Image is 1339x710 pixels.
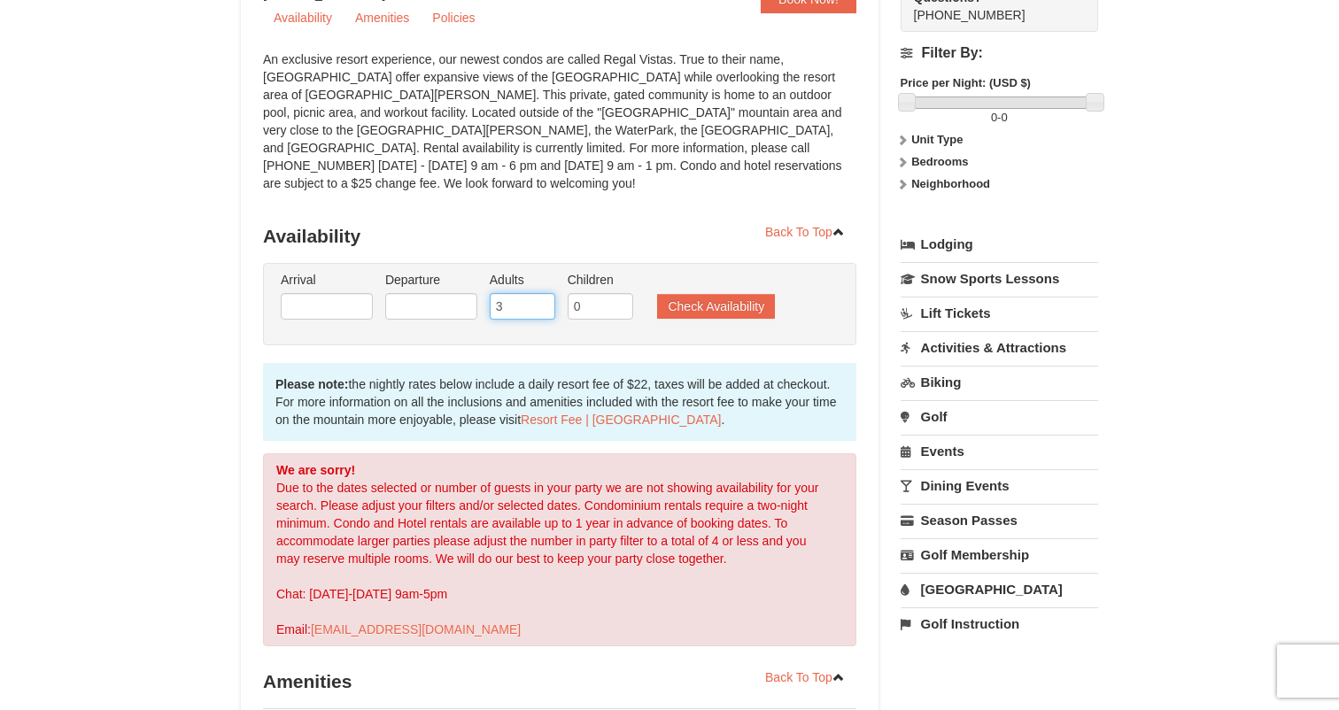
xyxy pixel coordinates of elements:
a: [EMAIL_ADDRESS][DOMAIN_NAME] [311,622,521,637]
a: Dining Events [901,469,1098,502]
a: Amenities [344,4,420,31]
strong: Unit Type [911,133,963,146]
a: Back To Top [754,664,856,691]
div: An exclusive resort experience, our newest condos are called Regal Vistas. True to their name, [G... [263,50,856,210]
label: Arrival [281,271,373,289]
span: 0 [991,111,997,124]
strong: Price per Night: (USD $) [901,76,1031,89]
a: Availability [263,4,343,31]
strong: We are sorry! [276,463,355,477]
h4: Filter By: [901,45,1098,61]
span: 0 [1001,111,1007,124]
a: Snow Sports Lessons [901,262,1098,295]
a: Events [901,435,1098,467]
label: Departure [385,271,477,289]
a: Resort Fee | [GEOGRAPHIC_DATA] [521,413,721,427]
label: Adults [490,271,555,289]
a: [GEOGRAPHIC_DATA] [901,573,1098,606]
a: Golf Membership [901,538,1098,571]
div: Due to the dates selected or number of guests in your party we are not showing availability for y... [263,453,856,646]
a: Golf [901,400,1098,433]
a: Biking [901,366,1098,398]
a: Season Passes [901,504,1098,536]
h3: Availability [263,219,856,254]
label: - [901,109,1098,127]
a: Lift Tickets [901,297,1098,329]
a: Back To Top [754,219,856,245]
h3: Amenities [263,664,856,699]
strong: Please note: [275,377,348,391]
button: Check Availability [657,294,775,319]
label: Children [568,271,633,289]
a: Lodging [901,228,1098,260]
strong: Neighborhood [911,177,990,190]
div: the nightly rates below include a daily resort fee of $22, taxes will be added at checkout. For m... [263,363,856,441]
a: Activities & Attractions [901,331,1098,364]
strong: Bedrooms [911,155,968,168]
a: Policies [422,4,485,31]
a: Golf Instruction [901,607,1098,640]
